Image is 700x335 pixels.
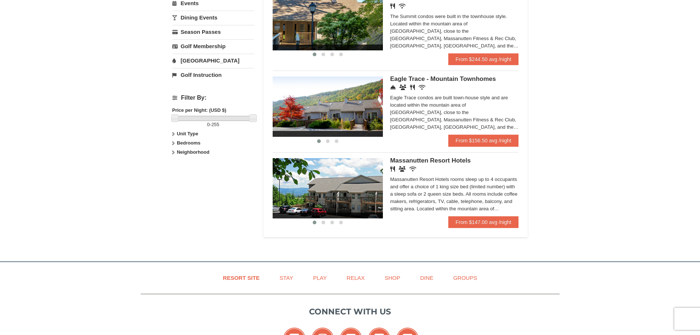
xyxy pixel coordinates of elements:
i: Concierge Desk [390,85,396,90]
strong: Bedrooms [177,140,200,146]
h4: Filter By: [172,95,254,101]
span: 255 [211,122,219,127]
i: Conference Facilities [399,85,406,90]
a: Golf Instruction [172,68,254,82]
span: Eagle Trace - Mountain Townhomes [390,75,496,82]
i: Restaurant [410,85,415,90]
i: Banquet Facilities [399,166,406,172]
i: Wireless Internet (free) [399,3,406,9]
div: Eagle Trace condos are built town-house style and are located within the mountain area of [GEOGRA... [390,94,519,131]
strong: Unit Type [177,131,198,136]
label: - [172,121,254,128]
i: Restaurant [390,166,395,172]
p: Connect with us [141,306,560,318]
strong: Price per Night: (USD $) [172,107,226,113]
a: Stay [270,270,302,286]
a: Shop [376,270,410,286]
a: Season Passes [172,25,254,39]
a: Dining Events [172,11,254,24]
i: Wireless Internet (free) [419,85,426,90]
strong: Neighborhood [177,149,209,155]
i: Wireless Internet (free) [409,166,416,172]
a: Play [304,270,336,286]
a: Groups [444,270,486,286]
a: From $156.50 avg /night [448,135,519,146]
a: [GEOGRAPHIC_DATA] [172,54,254,67]
a: Relax [337,270,374,286]
a: Resort Site [214,270,269,286]
a: From $147.00 avg /night [448,216,519,228]
a: Dine [411,270,442,286]
span: 0 [207,122,210,127]
span: Massanutten Resort Hotels [390,157,471,164]
a: From $244.50 avg /night [448,53,519,65]
a: Golf Membership [172,39,254,53]
div: The Summit condos were built in the townhouse style. Located within the mountain area of [GEOGRAP... [390,13,519,50]
div: Massanutten Resort Hotels rooms sleep up to 4 occupants and offer a choice of 1 king size bed (li... [390,176,519,213]
i: Restaurant [390,3,395,9]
